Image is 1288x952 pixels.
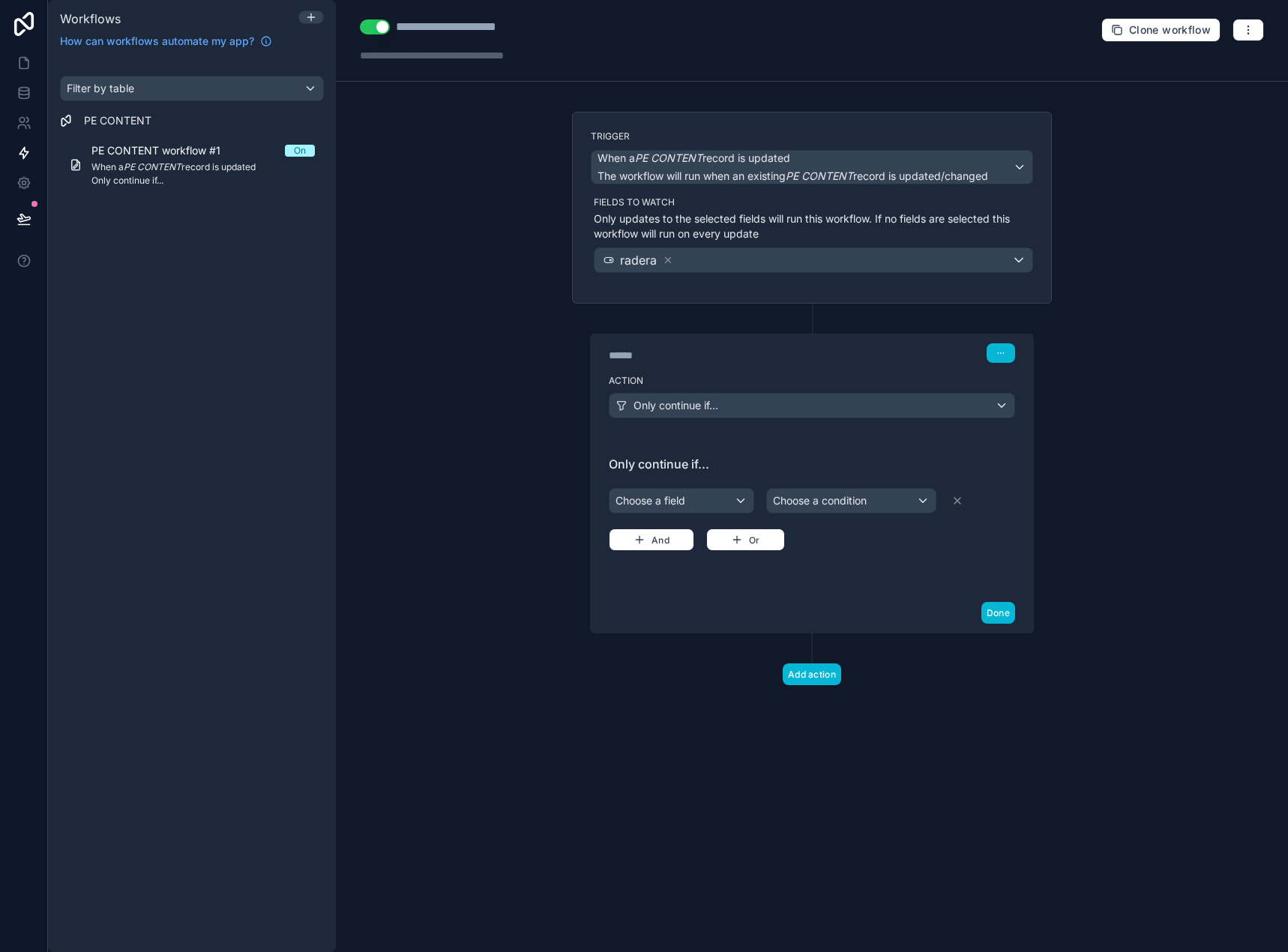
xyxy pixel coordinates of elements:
span: Only continue if... [609,455,1015,473]
label: Trigger [591,130,1033,142]
span: Clone workflow [1129,23,1211,37]
button: Add action [783,663,841,685]
span: How can workflows automate my app? [60,34,254,49]
em: PE CONTENT [786,169,853,182]
button: And [609,528,694,551]
a: How can workflows automate my app? [54,34,278,49]
em: PE CONTENT [635,151,702,164]
button: Or [706,528,785,551]
span: Choose a condition [773,494,867,507]
div: Choose a field [610,489,753,513]
span: radera [620,251,657,269]
button: Only continue if... [609,393,1015,418]
button: Choose a condition [766,488,936,513]
label: Fields to watch [594,196,1033,208]
button: Clone workflow [1101,18,1221,42]
button: radera [594,247,1033,273]
span: The workflow will run when an existing record is updated/changed [598,169,988,182]
span: Workflows [60,11,121,26]
button: Done [981,602,1015,624]
button: When aPE CONTENTrecord is updatedThe workflow will run when an existingPE CONTENTrecord is update... [591,150,1033,184]
button: Choose a field [609,488,754,513]
p: Only updates to the selected fields will run this workflow. If no fields are selected this workfl... [594,211,1033,241]
span: Only continue if... [634,398,718,413]
span: When a record is updated [598,151,790,166]
label: Action [609,375,1015,387]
